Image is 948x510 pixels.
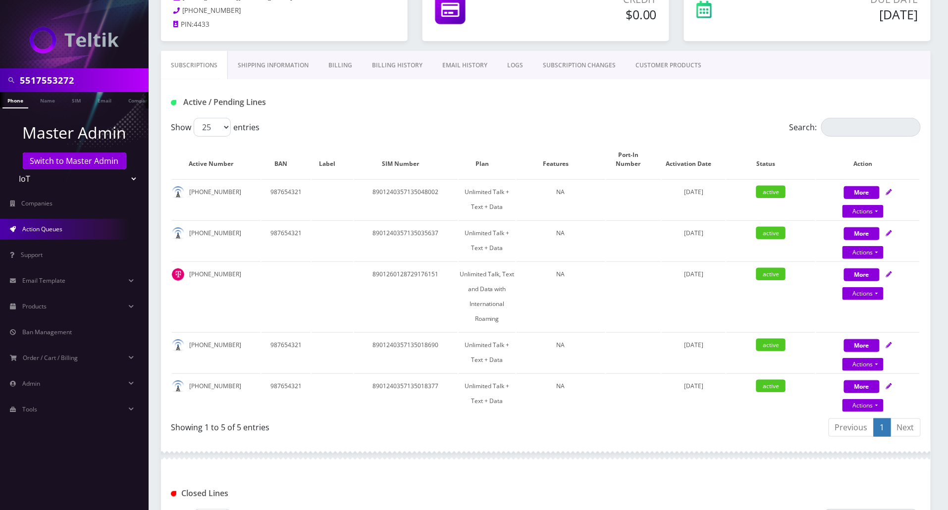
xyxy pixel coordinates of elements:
[93,92,116,107] a: Email
[354,220,458,260] td: 8901240357135035637
[262,220,311,260] td: 987654321
[844,186,880,199] button: More
[172,186,184,199] img: default.png
[684,382,703,390] span: [DATE]
[756,339,786,351] span: active
[172,332,261,372] td: [PHONE_NUMBER]
[775,7,918,22] h5: [DATE]
[517,141,605,178] th: Features: activate to sort column ascending
[67,92,86,107] a: SIM
[171,118,260,137] label: Show entries
[171,417,538,433] div: Showing 1 to 5 of 5 entries
[843,399,884,412] a: Actions
[354,332,458,372] td: 8901240357135018690
[517,373,605,413] td: NA
[22,199,53,207] span: Companies
[354,261,458,331] td: 8901260128729176151
[318,51,362,80] a: Billing
[517,261,605,331] td: NA
[432,51,497,80] a: EMAIL HISTORY
[533,7,657,22] h5: $0.00
[173,20,194,30] a: PIN:
[517,179,605,219] td: NA
[756,227,786,239] span: active
[171,98,411,107] h1: Active / Pending Lines
[22,302,47,310] span: Products
[362,51,432,80] a: Billing History
[183,6,241,15] span: [PHONE_NUMBER]
[22,225,62,233] span: Action Queues
[172,141,261,178] th: Active Number: activate to sort column ascending
[844,227,880,240] button: More
[23,354,78,362] span: Order / Cart / Billing
[262,373,311,413] td: 987654321
[172,227,184,240] img: default.png
[312,141,353,178] th: Label: activate to sort column ascending
[662,141,726,178] th: Activation Date: activate to sort column ascending
[172,373,261,413] td: [PHONE_NUMBER]
[843,287,884,300] a: Actions
[20,71,146,90] input: Search in Company
[891,418,921,437] a: Next
[35,92,60,107] a: Name
[459,373,516,413] td: Unlimited Talk + Text + Data
[123,92,157,107] a: Company
[171,100,176,105] img: Active / Pending Lines
[816,141,920,178] th: Action: activate to sort column ascending
[684,188,703,196] span: [DATE]
[459,220,516,260] td: Unlimited Talk + Text + Data
[172,179,261,219] td: [PHONE_NUMBER]
[194,118,231,137] select: Showentries
[843,205,884,218] a: Actions
[843,358,884,371] a: Actions
[262,141,311,178] th: BAN: activate to sort column ascending
[684,341,703,349] span: [DATE]
[172,380,184,393] img: default.png
[354,141,458,178] th: SIM Number: activate to sort column ascending
[22,405,37,413] span: Tools
[22,328,72,336] span: Ban Management
[727,141,815,178] th: Status: activate to sort column ascending
[874,418,891,437] a: 1
[354,373,458,413] td: 8901240357135018377
[829,418,874,437] a: Previous
[228,51,318,80] a: Shipping Information
[756,380,786,392] span: active
[517,220,605,260] td: NA
[262,179,311,219] td: 987654321
[843,246,884,259] a: Actions
[22,379,40,388] span: Admin
[23,153,126,169] a: Switch to Master Admin
[194,20,210,29] span: 4433
[844,380,880,393] button: More
[533,51,626,80] a: SUBSCRIPTION CHANGES
[606,141,661,178] th: Port-In Number: activate to sort column ascending
[2,92,28,108] a: Phone
[844,268,880,281] button: More
[172,268,184,281] img: t_img.png
[30,27,119,53] img: IoT
[262,332,311,372] td: 987654321
[172,261,261,331] td: [PHONE_NUMBER]
[756,268,786,280] span: active
[684,270,703,278] span: [DATE]
[171,491,176,497] img: Closed Lines
[497,51,533,80] a: LOGS
[684,229,703,237] span: [DATE]
[459,179,516,219] td: Unlimited Talk + Text + Data
[22,276,65,285] span: Email Template
[354,179,458,219] td: 8901240357135048002
[171,489,411,498] h1: Closed Lines
[626,51,711,80] a: CUSTOMER PRODUCTS
[790,118,921,137] label: Search:
[517,332,605,372] td: NA
[821,118,921,137] input: Search:
[172,339,184,352] img: default.png
[756,186,786,198] span: active
[161,51,228,80] a: Subscriptions
[459,141,516,178] th: Plan: activate to sort column ascending
[21,251,43,259] span: Support
[172,220,261,260] td: [PHONE_NUMBER]
[459,332,516,372] td: Unlimited Talk + Text + Data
